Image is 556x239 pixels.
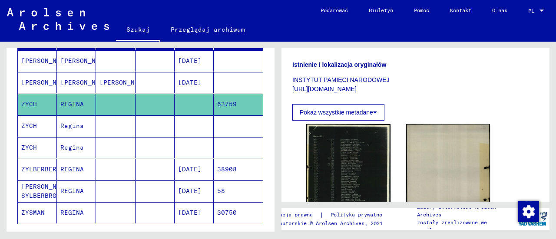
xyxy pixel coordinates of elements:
font: [URL][DOMAIN_NAME] [292,85,357,92]
font: Informacja prawna [261,211,313,218]
font: Pomoc [414,7,429,13]
font: ZYCH [21,144,37,151]
font: PL [528,7,534,14]
font: O nas [492,7,507,13]
font: Istnienie i lokalizacja oryginałów [292,61,386,68]
font: | [320,211,324,219]
a: Przeglądaj archiwum [160,19,255,40]
font: REGINA [60,209,84,216]
font: Regina [60,144,84,151]
font: REGINA [60,187,84,195]
font: [DATE] [178,187,202,195]
a: Informacja prawna [261,210,320,219]
a: Szukaj [116,19,160,42]
font: INSTYTUT PAMIĘCI NARODOWEJ [292,76,390,83]
a: Polityka prywatności [324,210,402,219]
font: ZYSMAN [21,209,45,216]
img: Arolsen_neg.svg [7,8,109,30]
font: [DATE] [178,79,202,86]
img: yv_logo.png [516,208,549,229]
font: REGINA [60,100,84,108]
font: [PERSON_NAME] [21,79,72,86]
font: Szukaj [126,26,150,33]
font: [DATE] [178,57,202,65]
font: ZYCH [21,122,37,130]
font: [PERSON_NAME] [60,79,111,86]
font: [DATE] [178,209,202,216]
font: [PERSON_NAME] [21,57,72,65]
font: 63759 [217,100,237,108]
font: Prawa autorskie © Arolsen Archives, 2021 [261,220,383,226]
font: Podarować [321,7,348,13]
font: Polityka prywatności [331,211,391,218]
font: 58 [217,187,225,195]
font: zostały zrealizowane we współpracy z [417,219,487,233]
font: Kontakt [450,7,471,13]
font: Przeglądaj archiwum [171,26,245,33]
font: 30750 [217,209,237,216]
font: Biuletyn [369,7,393,13]
font: 38908 [217,165,237,173]
img: Zmiana zgody [518,201,539,222]
font: [PERSON_NAME] [99,79,150,86]
font: REGINA [60,165,84,173]
button: Pokaż wszystkie metadane [292,104,384,121]
font: [PERSON_NAME] [60,57,111,65]
font: ZYLBERBERG [21,165,60,173]
font: Regina [60,122,84,130]
font: [PERSON_NAME] SYLBERBRG [21,183,72,200]
font: ZYCH [21,100,37,108]
font: Pokaż wszystkie metadane [300,109,373,116]
font: [DATE] [178,165,202,173]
